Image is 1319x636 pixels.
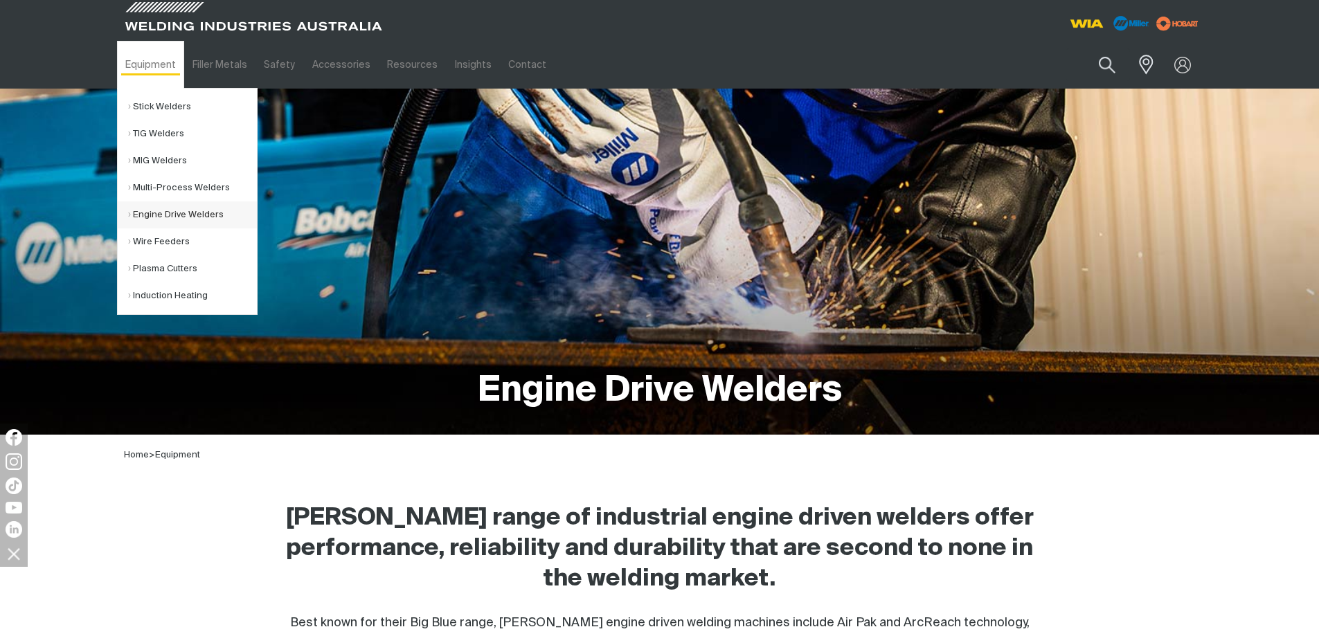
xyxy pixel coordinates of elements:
[379,41,446,89] a: Resources
[128,255,257,282] a: Plasma Cutters
[155,451,200,460] a: Equipment
[304,41,379,89] a: Accessories
[124,451,149,460] a: Home
[149,451,155,460] span: >
[6,521,22,538] img: LinkedIn
[6,429,22,446] img: Facebook
[1152,13,1203,34] img: miller
[128,201,257,228] a: Engine Drive Welders
[6,502,22,514] img: YouTube
[117,41,184,89] a: Equipment
[255,41,303,89] a: Safety
[269,503,1050,594] h2: [PERSON_NAME] range of industrial engine driven welders offer performance, reliability and durabi...
[117,41,931,89] nav: Main
[128,147,257,174] a: MIG Welders
[128,93,257,120] a: Stick Welders
[128,228,257,255] a: Wire Feeders
[128,282,257,309] a: Induction Heating
[128,174,257,201] a: Multi-Process Welders
[446,41,499,89] a: Insights
[6,478,22,494] img: TikTok
[2,542,26,565] img: hide socials
[1084,48,1131,81] button: Search products
[500,41,555,89] a: Contact
[184,41,255,89] a: Filler Metals
[1066,48,1130,81] input: Product name or item number...
[128,120,257,147] a: TIG Welders
[478,369,842,414] h1: Engine Drive Welders
[117,88,258,315] ul: Equipment Submenu
[6,453,22,470] img: Instagram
